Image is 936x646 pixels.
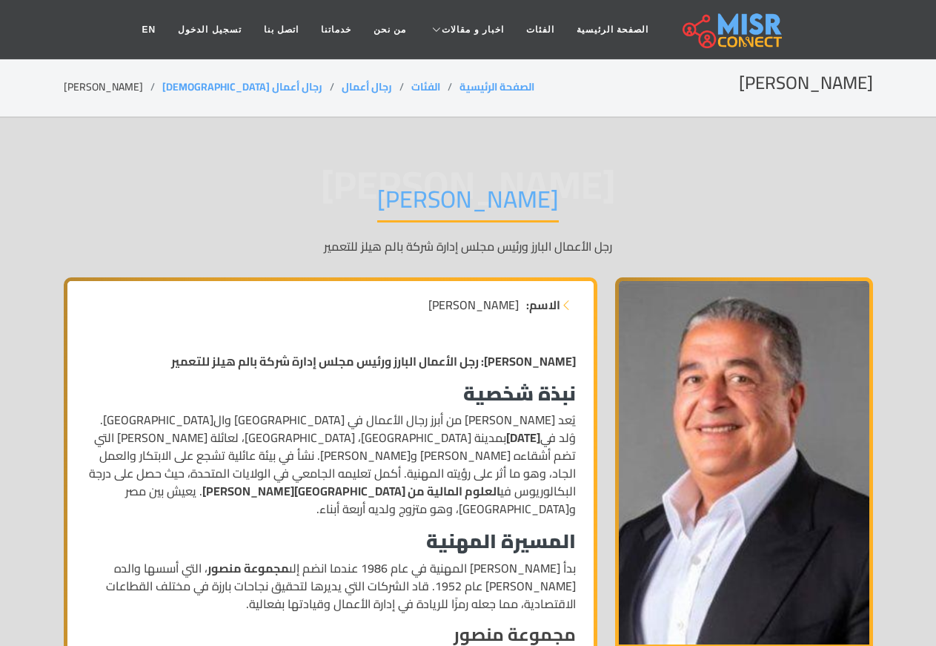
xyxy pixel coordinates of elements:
a: رجال أعمال [DEMOGRAPHIC_DATA] [162,77,322,96]
span: [PERSON_NAME] [428,296,519,314]
p: يُعد [PERSON_NAME] من أبرز رجال الأعمال في [GEOGRAPHIC_DATA] وال[GEOGRAPHIC_DATA]. وُلد في بمدينة... [85,411,576,518]
a: الصفحة الرئيسية [565,16,660,44]
a: تسجيل الدخول [167,16,252,44]
li: [PERSON_NAME] [64,79,162,95]
strong: نبذة شخصية [463,375,576,412]
strong: المسيرة المهنية [426,523,576,559]
a: رجال أعمال [342,77,392,96]
a: خدماتنا [310,16,362,44]
a: من نحن [362,16,417,44]
strong: [DATE] [506,426,540,449]
p: بدأ [PERSON_NAME] المهنية في عام 1986 عندما انضم إلى ، التي أسسها والده [PERSON_NAME] عام 1952. ق... [85,559,576,613]
a: اخبار و مقالات [417,16,515,44]
strong: مجموعة منصور [208,557,289,579]
a: اتصل بنا [253,16,310,44]
a: الفئات [515,16,565,44]
a: EN [131,16,167,44]
strong: الاسم: [526,296,560,314]
p: رجل الأعمال البارز ورئيس مجلس إدارة شركة بالم هيلز للتعمير [64,237,873,255]
span: اخبار و مقالات [442,23,504,36]
h2: [PERSON_NAME] [739,73,873,94]
a: الفئات [411,77,440,96]
strong: العلوم المالية من [GEOGRAPHIC_DATA][PERSON_NAME] [202,480,500,502]
a: الصفحة الرئيسية [459,77,534,96]
h1: [PERSON_NAME] [377,185,559,223]
img: main.misr_connect [683,11,782,48]
strong: [PERSON_NAME]: رجل الأعمال البارز ورئيس مجلس إدارة شركة بالم هيلز للتعمير [171,350,576,372]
